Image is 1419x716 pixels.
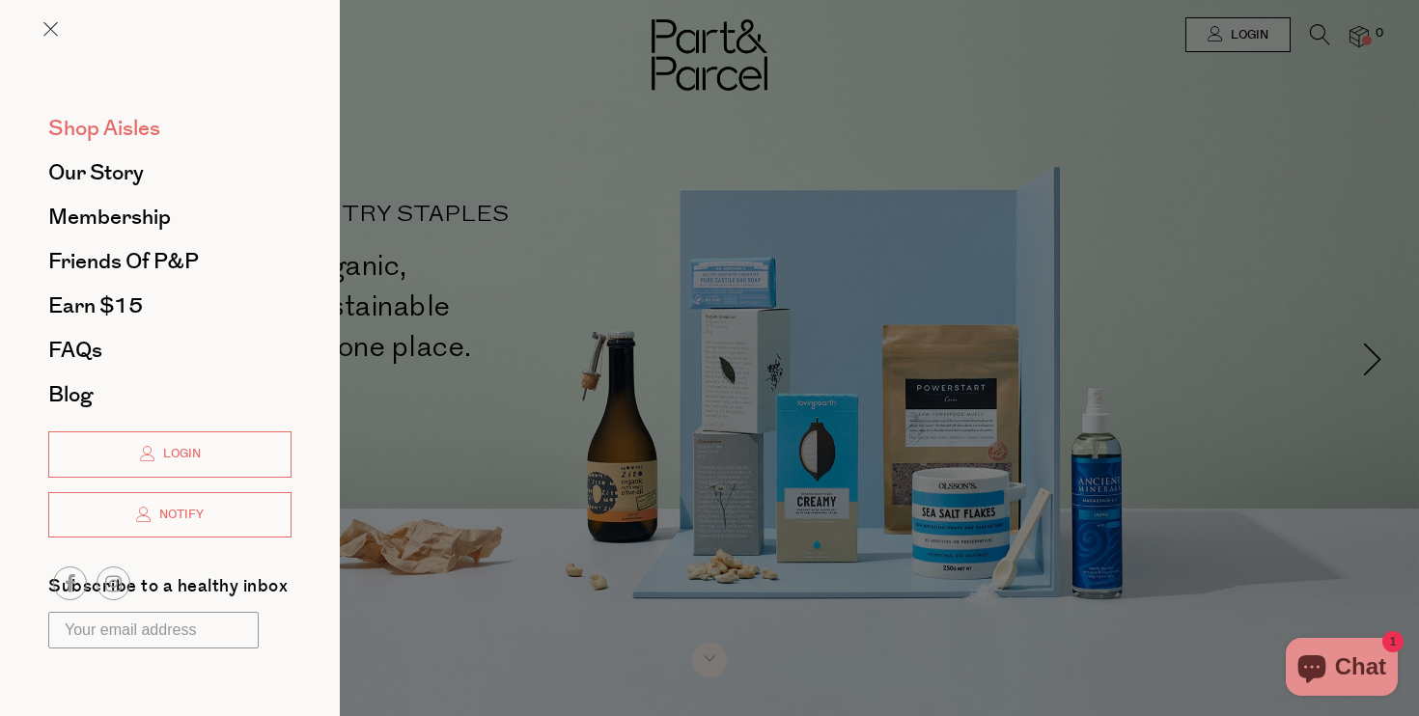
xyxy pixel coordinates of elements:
[48,246,199,277] span: Friends of P&P
[48,612,259,648] input: Your email address
[158,446,201,462] span: Login
[48,384,292,405] a: Blog
[48,202,171,233] span: Membership
[48,162,292,183] a: Our Story
[48,492,292,538] a: Notify
[48,207,292,228] a: Membership
[48,295,292,317] a: Earn $15
[48,251,292,272] a: Friends of P&P
[48,431,292,478] a: Login
[48,340,292,361] a: FAQs
[48,379,93,410] span: Blog
[48,118,292,139] a: Shop Aisles
[154,507,204,523] span: Notify
[48,335,102,366] span: FAQs
[1280,638,1404,701] inbox-online-store-chat: Shopify online store chat
[48,157,144,188] span: Our Story
[48,113,160,144] span: Shop Aisles
[48,290,143,321] span: Earn $15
